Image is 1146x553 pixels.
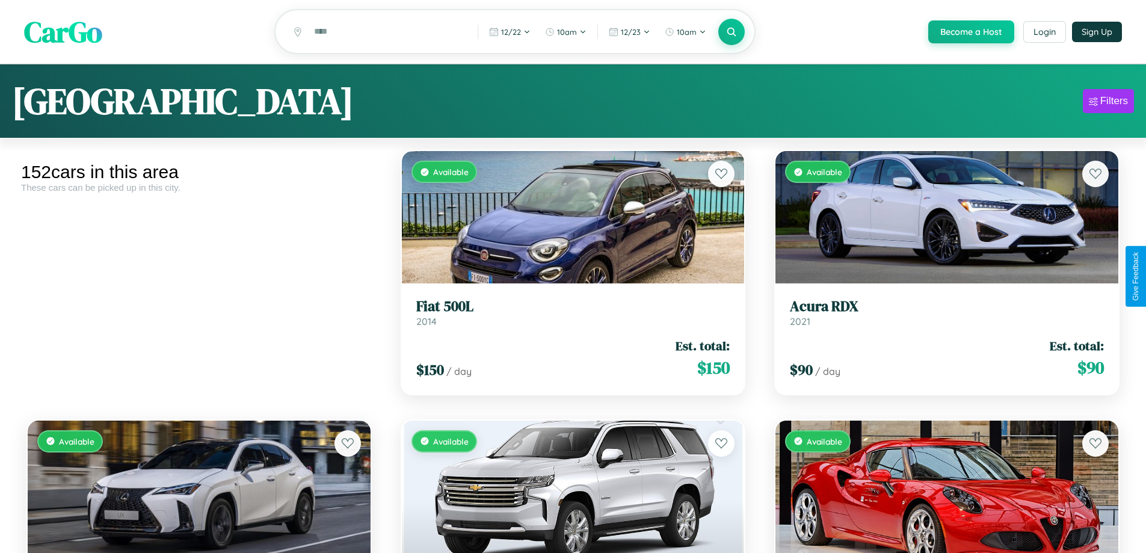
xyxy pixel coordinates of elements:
span: $ 150 [697,356,730,380]
span: $ 90 [1077,356,1104,380]
h3: Acura RDX [790,298,1104,315]
a: Acura RDX2021 [790,298,1104,327]
button: 10am [659,22,712,42]
span: 2021 [790,315,810,327]
span: 12 / 23 [621,27,641,37]
div: These cars can be picked up in this city. [21,182,377,193]
a: Fiat 500L2014 [416,298,730,327]
button: 12/22 [483,22,537,42]
span: Available [433,167,469,177]
span: / day [815,365,840,377]
button: Login [1023,21,1066,43]
span: 10am [677,27,697,37]
span: Est. total: [676,337,730,354]
button: 12/23 [603,22,656,42]
span: 2014 [416,315,437,327]
span: 10am [557,27,577,37]
button: Sign Up [1072,22,1122,42]
span: Available [807,436,842,446]
span: 12 / 22 [501,27,521,37]
div: Give Feedback [1132,252,1140,301]
button: Become a Host [928,20,1014,43]
div: 152 cars in this area [21,162,377,182]
h3: Fiat 500L [416,298,730,315]
span: $ 150 [416,360,444,380]
span: CarGo [24,12,102,52]
span: Est. total: [1050,337,1104,354]
span: Available [59,436,94,446]
span: Available [433,436,469,446]
span: / day [446,365,472,377]
button: 10am [539,22,593,42]
span: Available [807,167,842,177]
span: $ 90 [790,360,813,380]
button: Filters [1083,89,1134,113]
h1: [GEOGRAPHIC_DATA] [12,76,354,126]
div: Filters [1100,95,1128,107]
